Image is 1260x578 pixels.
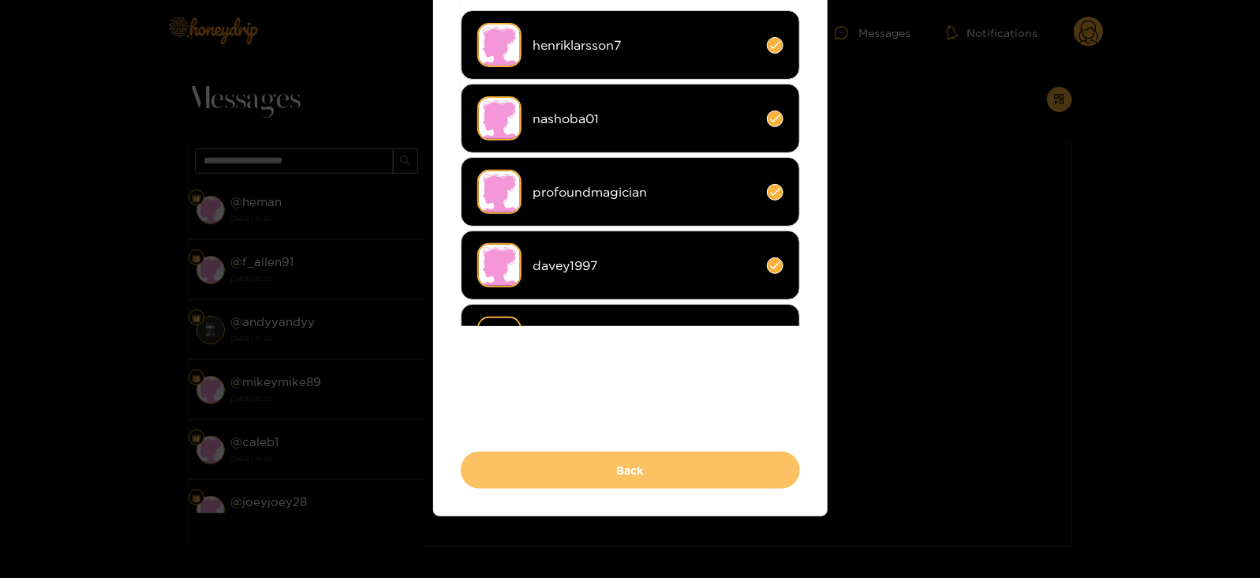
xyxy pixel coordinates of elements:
[533,36,755,54] span: henriklarsson7
[533,257,755,275] span: davey1997
[477,96,522,141] img: no-avatar.png
[533,183,755,201] span: profoundmagician
[477,243,522,287] img: no-avatar.png
[477,317,522,361] img: fbcp1-screenshot-2023-12-28-at-8-55-47-pm.png
[461,452,800,489] button: Back
[477,23,522,67] img: no-avatar.png
[477,170,522,214] img: no-avatar.png
[533,110,755,128] span: nashoba01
